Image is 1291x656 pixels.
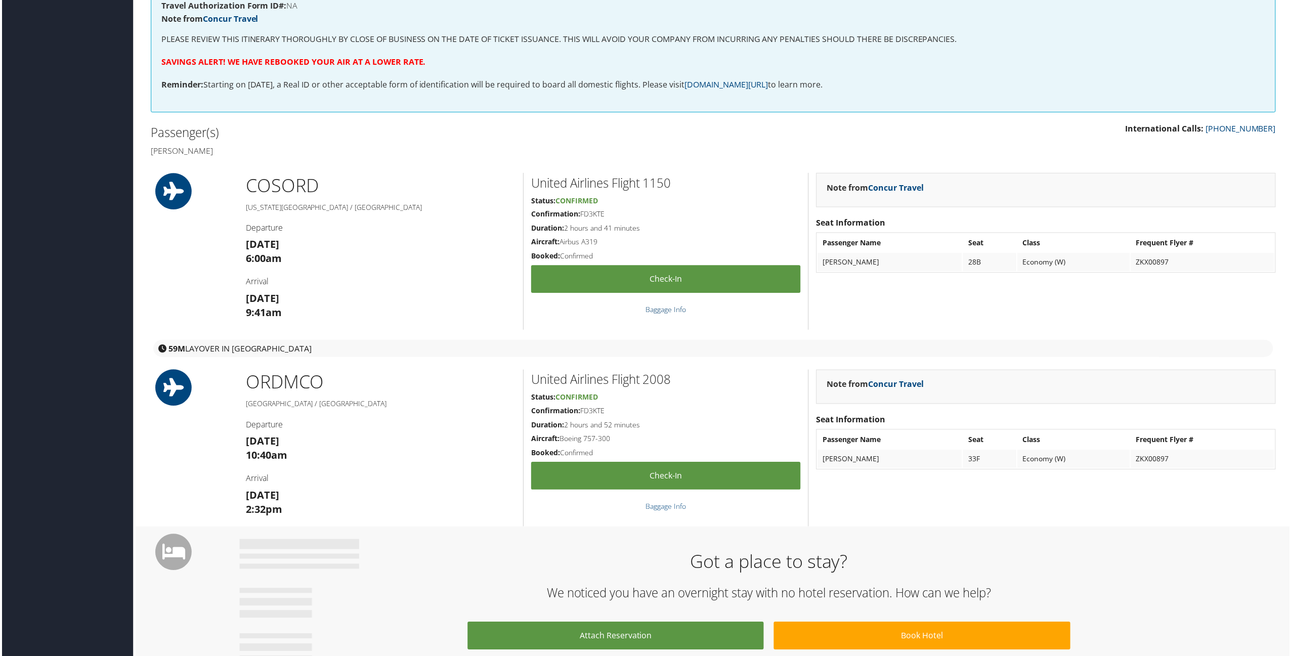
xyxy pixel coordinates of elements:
strong: Booked: [531,252,560,261]
h5: Airbus A319 [531,238,801,248]
a: [DOMAIN_NAME][URL] [684,79,768,91]
h2: United Airlines Flight 1150 [531,175,801,192]
h4: [PERSON_NAME] [149,146,706,157]
strong: Note from [827,380,924,391]
h2: Passenger(s) [149,124,706,142]
strong: [DATE] [244,238,278,252]
strong: Aircraft: [531,238,559,247]
td: ZKX00897 [1132,451,1276,469]
td: [PERSON_NAME] [818,254,963,272]
a: Baggage Info [645,503,686,512]
strong: Duration: [531,421,564,431]
a: Concur Travel [869,183,924,194]
strong: 2:32pm [244,504,281,517]
td: Economy (W) [1018,254,1131,272]
strong: Seat Information [816,415,886,426]
strong: 9:41am [244,307,280,320]
h5: [GEOGRAPHIC_DATA] / [GEOGRAPHIC_DATA] [244,400,515,410]
a: Concur Travel [869,380,924,391]
h5: Confirmed [531,449,801,459]
span: Confirmed [555,393,597,403]
h4: Departure [244,223,515,234]
a: Book Hotel [774,624,1071,651]
h5: FD3KTE [531,407,801,417]
strong: [DATE] [244,435,278,449]
th: Frequent Flyer # [1132,235,1276,253]
h4: NA [160,2,1267,10]
h4: Departure [244,420,515,431]
strong: 10:40am [244,450,286,463]
h2: United Airlines Flight 2008 [531,372,801,389]
strong: Duration: [531,224,564,234]
h5: 2 hours and 52 minutes [531,421,801,431]
strong: Booked: [531,449,560,459]
h5: Boeing 757-300 [531,435,801,445]
h5: FD3KTE [531,210,801,220]
strong: International Calls: [1127,123,1205,135]
span: Confirmed [555,196,597,206]
td: ZKX00897 [1132,254,1276,272]
strong: Aircraft: [531,435,559,445]
strong: [DATE] [244,292,278,306]
strong: 59M [167,344,184,355]
strong: [DATE] [244,490,278,503]
td: [PERSON_NAME] [818,451,963,469]
td: 28B [964,254,1017,272]
strong: Note from [160,13,257,24]
strong: Reminder: [160,79,202,91]
strong: Status: [531,196,555,206]
strong: Note from [827,183,924,194]
strong: Confirmation: [531,210,580,220]
a: [PHONE_NUMBER] [1207,123,1277,135]
strong: Status: [531,393,555,403]
h5: [US_STATE][GEOGRAPHIC_DATA] / [GEOGRAPHIC_DATA] [244,203,515,213]
a: Check-in [531,463,801,491]
th: Class [1018,235,1131,253]
strong: SAVINGS ALERT! WE HAVE REBOOKED YOUR AIR AT A LOWER RATE. [160,57,425,68]
h1: ORD MCO [244,371,515,396]
td: 33F [964,451,1017,469]
p: PLEASE REVIEW THIS ITINERARY THOROUGHLY BY CLOSE OF BUSINESS ON THE DATE OF TICKET ISSUANCE. THIS... [160,33,1267,46]
strong: Confirmation: [531,407,580,417]
th: Seat [964,432,1017,450]
a: Baggage Info [645,305,686,315]
strong: 6:00am [244,252,280,266]
h4: Arrival [244,277,515,288]
div: layover in [GEOGRAPHIC_DATA] [152,341,1275,358]
h5: 2 hours and 41 minutes [531,224,801,234]
th: Class [1018,432,1131,450]
p: Starting on [DATE], a Real ID or other acceptable form of identification will be required to boar... [160,79,1267,92]
a: Check-in [531,266,801,294]
h5: Confirmed [531,252,801,262]
td: Economy (W) [1018,451,1131,469]
h1: COS ORD [244,173,515,199]
th: Passenger Name [818,235,963,253]
th: Passenger Name [818,432,963,450]
a: Attach Reservation [467,624,764,651]
th: Frequent Flyer # [1132,432,1276,450]
th: Seat [964,235,1017,253]
h4: Arrival [244,474,515,485]
strong: Seat Information [816,218,886,229]
a: Concur Travel [201,13,257,24]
